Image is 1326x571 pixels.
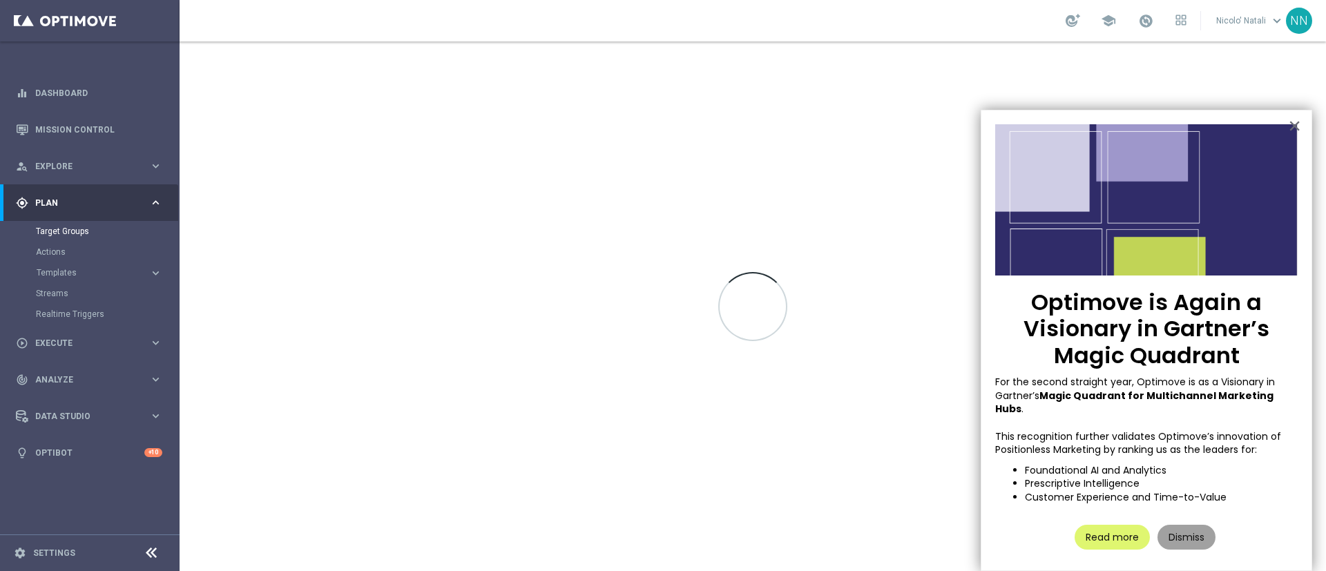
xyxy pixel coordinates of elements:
a: Realtime Triggers [36,309,144,320]
div: Dashboard [16,75,162,111]
i: keyboard_arrow_right [149,409,162,423]
a: Dashboard [35,75,162,111]
i: play_circle_outline [16,337,28,349]
i: equalizer [16,87,28,99]
i: keyboard_arrow_right [149,267,162,280]
span: Analyze [35,376,149,384]
li: Customer Experience and Time-to-Value [1025,491,1298,505]
button: Close [1288,115,1301,137]
a: Settings [33,549,75,557]
span: Plan [35,199,149,207]
span: Execute [35,339,149,347]
span: Explore [35,162,149,171]
div: Actions [36,242,178,262]
div: Mission Control [16,111,162,148]
span: . [1021,402,1024,416]
i: settings [14,547,26,559]
li: Prescriptive Intelligence [1025,477,1298,491]
div: Templates [37,269,149,277]
div: Streams [36,283,178,304]
span: Templates [37,269,135,277]
a: Streams [36,288,144,299]
button: Dismiss [1157,525,1215,550]
div: Templates [36,262,178,283]
span: Data Studio [35,412,149,420]
div: +10 [144,448,162,457]
a: Nicolo' Natali [1215,10,1286,31]
button: Read more [1075,525,1150,550]
p: This recognition further validates Optimove’s innovation of Positionless Marketing by ranking us ... [995,430,1298,457]
p: Optimove is Again a Visionary in Gartner’s Magic Quadrant [995,289,1298,369]
div: Target Groups [36,221,178,242]
span: school [1101,13,1116,28]
i: keyboard_arrow_right [149,159,162,173]
i: person_search [16,160,28,173]
div: NN [1286,8,1312,34]
div: Execute [16,337,149,349]
div: Data Studio [16,410,149,423]
i: lightbulb [16,447,28,459]
a: Mission Control [35,111,162,148]
li: Foundational AI and Analytics [1025,464,1298,478]
div: Plan [16,197,149,209]
i: gps_fixed [16,197,28,209]
i: keyboard_arrow_right [149,196,162,209]
span: For the second straight year, Optimove is as a Visionary in Gartner’s [995,375,1278,403]
div: Explore [16,160,149,173]
i: keyboard_arrow_right [149,336,162,349]
a: Target Groups [36,226,144,237]
i: track_changes [16,374,28,386]
div: Realtime Triggers [36,304,178,325]
i: keyboard_arrow_right [149,373,162,386]
span: keyboard_arrow_down [1269,13,1285,28]
a: Actions [36,246,144,258]
div: Analyze [16,374,149,386]
a: Optibot [35,434,144,471]
strong: Magic Quadrant for Multichannel Marketing Hubs [995,389,1276,416]
div: Optibot [16,434,162,471]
